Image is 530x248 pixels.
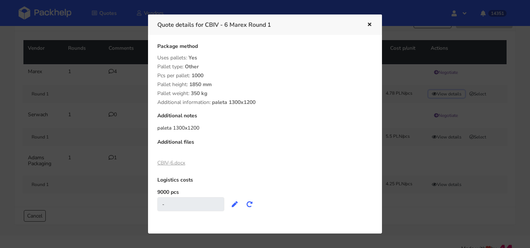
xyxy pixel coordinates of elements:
span: Pallet type: [157,63,183,70]
div: Additional files [157,139,373,151]
span: Additional information: [157,99,211,106]
button: Recalculate [242,198,257,211]
a: CBIV-6.docx [157,159,185,166]
span: paleta 1300x1200 [212,99,256,111]
span: Yes [189,54,197,67]
span: Other [185,63,199,76]
div: Logistics costs [157,177,373,189]
div: - [157,197,224,211]
h3: Quote details for CBIV - 6 Marex Round 1 [157,20,356,30]
div: Additional notes [157,113,373,124]
span: 1000 [192,72,203,85]
span: Pallet height: [157,81,188,88]
div: paleta 1300x1200 [157,124,373,132]
label: 9000 pcs [157,189,179,196]
span: 350 kg [191,90,207,102]
span: Pcs per pallet: [157,72,190,79]
span: Pallet weight: [157,90,189,97]
span: 1850 mm [189,81,212,94]
div: Package method [157,43,373,55]
span: Uses pallets: [157,54,187,61]
button: Edit [227,198,242,211]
